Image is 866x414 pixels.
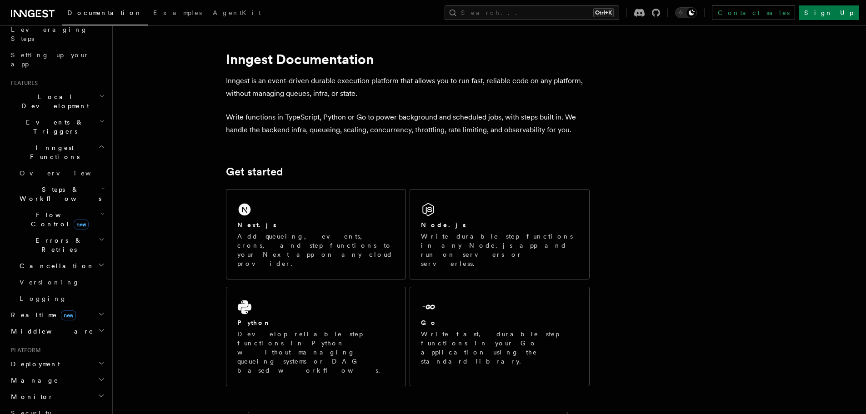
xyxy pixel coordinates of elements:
[16,258,107,274] button: Cancellation
[7,21,107,47] a: Leveraging Steps
[7,118,99,136] span: Events & Triggers
[16,290,107,307] a: Logging
[7,47,107,72] a: Setting up your app
[712,5,795,20] a: Contact sales
[7,89,107,114] button: Local Development
[11,26,88,42] span: Leveraging Steps
[7,310,76,319] span: Realtime
[593,8,614,17] kbd: Ctrl+K
[16,236,99,254] span: Errors & Retries
[237,329,395,375] p: Develop reliable step functions in Python without managing queueing systems or DAG based workflows.
[7,356,107,372] button: Deployment
[61,310,76,320] span: new
[7,389,107,405] button: Monitor
[421,232,578,268] p: Write durable step functions in any Node.js app and run on servers or serverless.
[11,51,89,68] span: Setting up your app
[16,207,107,232] button: Flow Controlnew
[799,5,859,20] a: Sign Up
[7,92,99,110] span: Local Development
[226,75,590,100] p: Inngest is an event-driven durable execution platform that allows you to run fast, reliable code ...
[16,232,107,258] button: Errors & Retries
[410,189,590,279] a: Node.jsWrite durable step functions in any Node.js app and run on servers or serverless.
[16,210,100,229] span: Flow Control
[226,51,590,67] h1: Inngest Documentation
[226,165,283,178] a: Get started
[16,274,107,290] a: Versioning
[7,359,60,369] span: Deployment
[445,5,619,20] button: Search...Ctrl+K
[20,170,113,177] span: Overview
[16,165,107,181] a: Overview
[226,189,406,279] a: Next.jsAdd queueing, events, crons, and step functions to your Next app on any cloud provider.
[7,327,94,336] span: Middleware
[7,114,107,140] button: Events & Triggers
[7,323,107,339] button: Middleware
[20,295,67,302] span: Logging
[226,287,406,386] a: PythonDevelop reliable step functions in Python without managing queueing systems or DAG based wo...
[74,219,89,229] span: new
[7,165,107,307] div: Inngest Functions
[7,347,41,354] span: Platform
[7,80,38,87] span: Features
[16,185,101,203] span: Steps & Workflows
[7,376,59,385] span: Manage
[7,307,107,323] button: Realtimenew
[421,220,466,229] h2: Node.js
[16,181,107,207] button: Steps & Workflows
[421,318,437,327] h2: Go
[7,140,107,165] button: Inngest Functions
[237,318,271,327] h2: Python
[67,9,142,16] span: Documentation
[237,220,276,229] h2: Next.js
[675,7,697,18] button: Toggle dark mode
[7,392,54,401] span: Monitor
[237,232,395,268] p: Add queueing, events, crons, and step functions to your Next app on any cloud provider.
[148,3,207,25] a: Examples
[62,3,148,25] a: Documentation
[7,143,98,161] span: Inngest Functions
[153,9,202,16] span: Examples
[226,111,590,136] p: Write functions in TypeScript, Python or Go to power background and scheduled jobs, with steps bu...
[213,9,261,16] span: AgentKit
[20,279,80,286] span: Versioning
[421,329,578,366] p: Write fast, durable step functions in your Go application using the standard library.
[410,287,590,386] a: GoWrite fast, durable step functions in your Go application using the standard library.
[7,372,107,389] button: Manage
[207,3,266,25] a: AgentKit
[16,261,95,270] span: Cancellation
